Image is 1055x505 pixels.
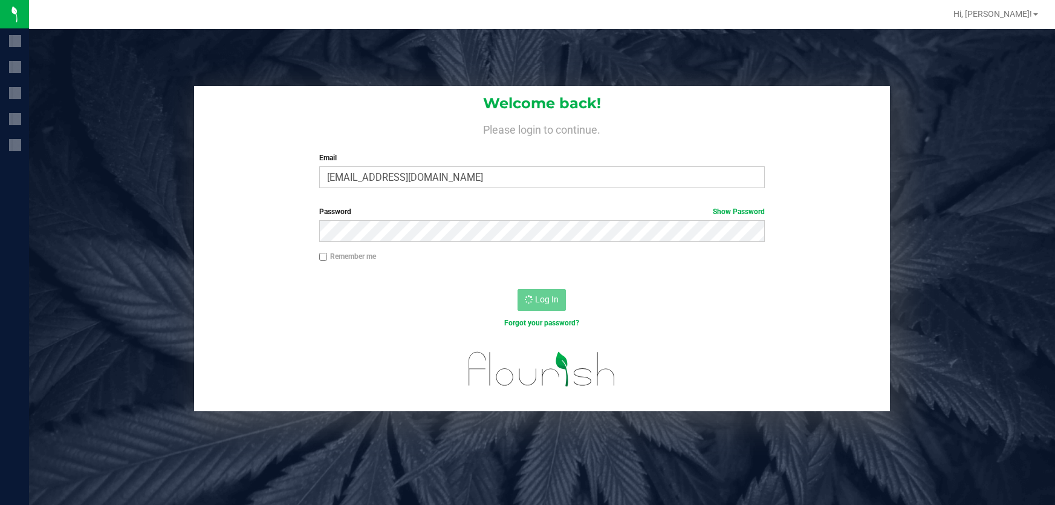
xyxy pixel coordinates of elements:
h4: Please login to continue. [194,121,890,135]
input: Remember me [319,253,328,261]
label: Remember me [319,251,376,262]
a: Show Password [713,207,765,216]
button: Log In [518,289,566,311]
span: Hi, [PERSON_NAME]! [953,9,1032,19]
label: Email [319,152,765,163]
span: Log In [535,295,559,304]
img: flourish_logo.svg [455,341,629,397]
h1: Welcome back! [194,96,890,111]
a: Forgot your password? [504,319,579,327]
span: Password [319,207,351,216]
